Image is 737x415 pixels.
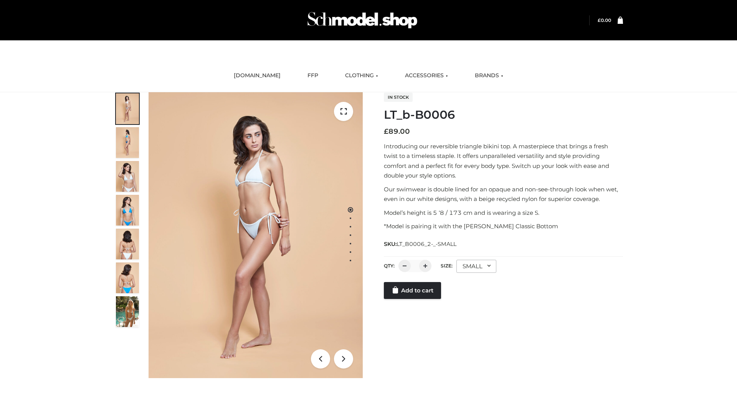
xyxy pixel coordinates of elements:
label: QTY: [384,263,395,269]
a: [DOMAIN_NAME] [228,67,286,84]
span: £ [384,127,388,136]
a: CLOTHING [339,67,384,84]
img: ArielClassicBikiniTop_CloudNine_AzureSky_OW114ECO_1 [149,92,363,378]
label: Size: [441,263,453,269]
img: Schmodel Admin 964 [305,5,420,35]
a: £0.00 [598,17,611,23]
span: LT_B0006_2-_-SMALL [397,241,456,247]
bdi: 89.00 [384,127,410,136]
div: SMALL [456,260,496,273]
img: Arieltop_CloudNine_AzureSky2.jpg [116,296,139,327]
img: ArielClassicBikiniTop_CloudNine_AzureSky_OW114ECO_4-scaled.jpg [116,195,139,226]
h1: LT_b-B0006 [384,108,623,122]
p: *Model is pairing it with the [PERSON_NAME] Classic Bottom [384,221,623,231]
span: SKU: [384,239,457,249]
bdi: 0.00 [598,17,611,23]
a: BRANDS [469,67,509,84]
p: Introducing our reversible triangle bikini top. A masterpiece that brings a fresh twist to a time... [384,141,623,181]
img: ArielClassicBikiniTop_CloudNine_AzureSky_OW114ECO_1-scaled.jpg [116,93,139,124]
img: ArielClassicBikiniTop_CloudNine_AzureSky_OW114ECO_2-scaled.jpg [116,127,139,158]
img: ArielClassicBikiniTop_CloudNine_AzureSky_OW114ECO_3-scaled.jpg [116,161,139,192]
p: Model’s height is 5 ‘8 / 173 cm and is wearing a size S. [384,208,623,218]
span: In stock [384,93,413,102]
a: ACCESSORIES [399,67,454,84]
a: Add to cart [384,282,441,299]
a: FFP [302,67,324,84]
img: ArielClassicBikiniTop_CloudNine_AzureSky_OW114ECO_8-scaled.jpg [116,262,139,293]
p: Our swimwear is double lined for an opaque and non-see-through look when wet, even in our white d... [384,184,623,204]
span: £ [598,17,601,23]
img: ArielClassicBikiniTop_CloudNine_AzureSky_OW114ECO_7-scaled.jpg [116,229,139,259]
